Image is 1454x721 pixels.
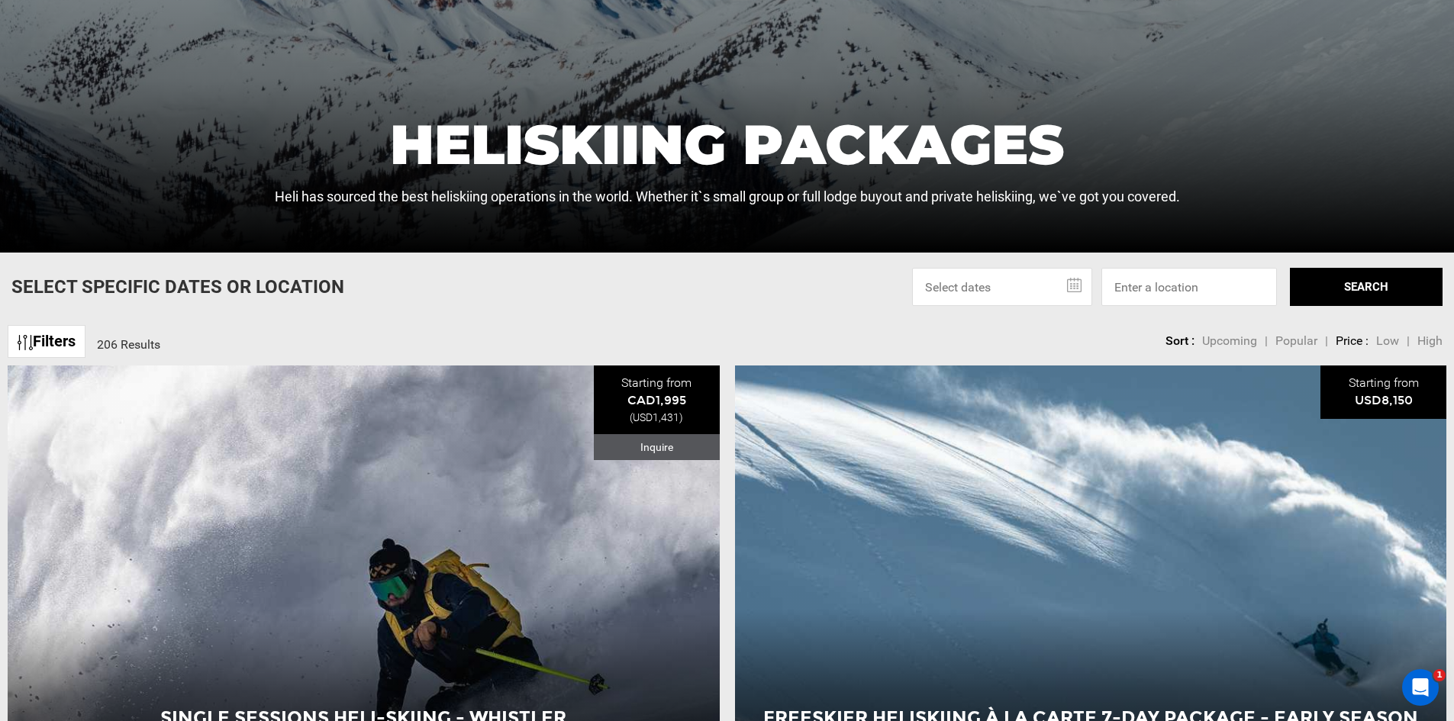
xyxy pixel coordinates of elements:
[912,268,1092,306] input: Select dates
[1325,333,1328,350] li: |
[1165,333,1194,350] li: Sort :
[1407,333,1410,350] li: |
[275,117,1180,172] h1: Heliskiing Packages
[1290,268,1443,306] button: SEARCH
[97,337,160,352] span: 206 Results
[1336,333,1369,350] li: Price :
[1376,333,1399,348] span: Low
[11,274,344,300] p: Select Specific Dates Or Location
[1433,669,1446,681] span: 1
[1202,333,1257,348] span: Upcoming
[1417,333,1443,348] span: High
[1275,333,1317,348] span: Popular
[8,325,85,358] a: Filters
[1265,333,1268,350] li: |
[275,187,1180,207] p: Heli has sourced the best heliskiing operations in the world. Whether it`s small group or full lo...
[1402,669,1439,706] iframe: Intercom live chat
[1101,268,1277,306] input: Enter a location
[18,335,33,350] img: btn-icon.svg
